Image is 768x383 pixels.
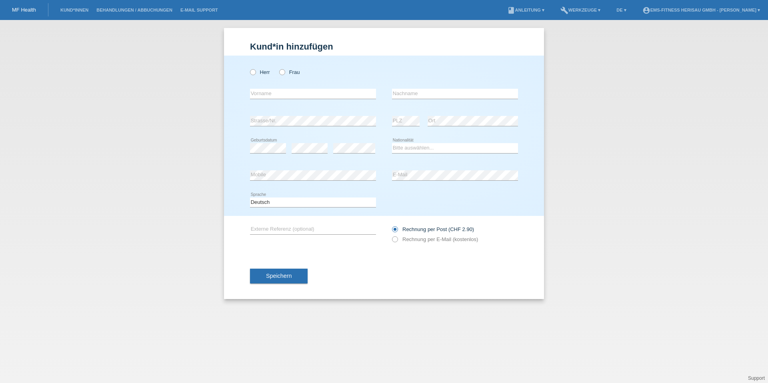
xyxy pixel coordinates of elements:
a: MF Health [12,7,36,13]
input: Rechnung per Post (CHF 2.90) [392,226,397,236]
input: Rechnung per E-Mail (kostenlos) [392,236,397,246]
a: DE ▾ [612,8,630,12]
label: Frau [279,69,300,75]
i: build [560,6,568,14]
span: Speichern [266,273,292,279]
a: Support [748,375,765,381]
a: buildWerkzeuge ▾ [556,8,605,12]
label: Rechnung per Post (CHF 2.90) [392,226,474,232]
a: E-Mail Support [176,8,222,12]
i: book [507,6,515,14]
a: account_circleEMS-Fitness Herisau GmbH - [PERSON_NAME] ▾ [638,8,764,12]
label: Rechnung per E-Mail (kostenlos) [392,236,478,242]
label: Herr [250,69,270,75]
a: Kund*innen [56,8,92,12]
button: Speichern [250,269,308,284]
input: Herr [250,69,255,74]
i: account_circle [642,6,650,14]
a: bookAnleitung ▾ [503,8,548,12]
input: Frau [279,69,284,74]
a: Behandlungen / Abbuchungen [92,8,176,12]
h1: Kund*in hinzufügen [250,42,518,52]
